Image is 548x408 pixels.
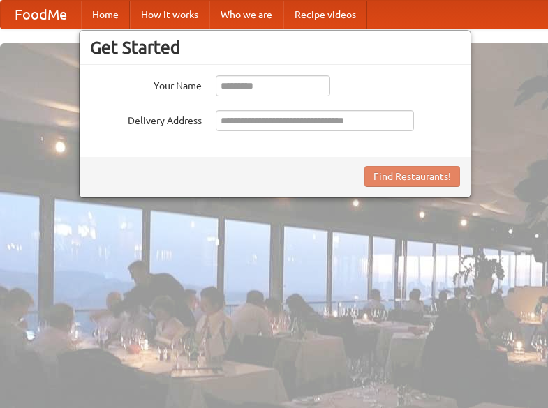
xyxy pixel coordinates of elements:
[90,110,202,128] label: Delivery Address
[90,75,202,93] label: Your Name
[364,166,460,187] button: Find Restaurants!
[130,1,209,29] a: How it works
[1,1,81,29] a: FoodMe
[81,1,130,29] a: Home
[209,1,283,29] a: Who we are
[90,37,460,58] h3: Get Started
[283,1,367,29] a: Recipe videos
